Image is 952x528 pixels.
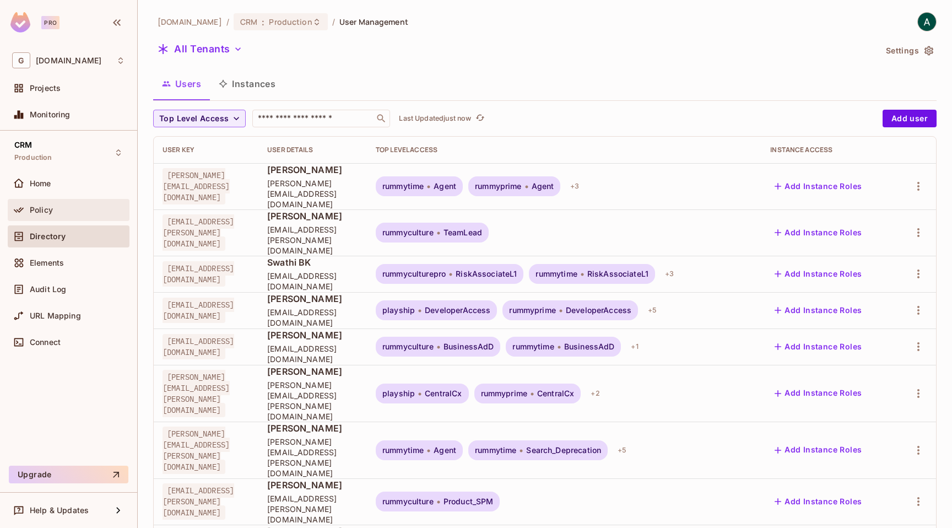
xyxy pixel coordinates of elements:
[661,265,678,283] div: + 3
[36,56,101,65] span: Workspace: gameskraft.com
[587,270,648,278] span: RiskAssociateL1
[443,497,494,506] span: Product_SPM
[159,112,229,126] span: Top Level Access
[30,232,66,241] span: Directory
[153,40,247,58] button: All Tenants
[770,146,886,154] div: Instance Access
[537,389,574,398] span: CentralCx
[434,182,456,191] span: Agent
[613,441,631,459] div: + 5
[30,110,71,119] span: Monitoring
[240,17,257,27] span: CRM
[382,270,446,278] span: rummyculturepro
[512,342,554,351] span: rummytime
[30,84,61,93] span: Projects
[770,493,866,510] button: Add Instance Roles
[883,110,937,127] button: Add user
[14,141,32,149] span: CRM
[475,446,516,455] span: rummytime
[267,343,358,364] span: [EMAIL_ADDRESS][DOMAIN_NAME]
[382,228,434,237] span: rummyculture
[30,206,53,214] span: Policy
[261,18,265,26] span: :
[267,146,358,154] div: User Details
[267,307,358,328] span: [EMAIL_ADDRESS][DOMAIN_NAME]
[434,446,456,455] span: Agent
[770,441,866,459] button: Add Instance Roles
[770,385,866,402] button: Add Instance Roles
[12,52,30,68] span: G
[473,112,486,125] button: refresh
[267,178,358,209] span: [PERSON_NAME][EMAIL_ADDRESS][DOMAIN_NAME]
[267,164,358,176] span: [PERSON_NAME]
[382,389,415,398] span: playship
[163,146,250,154] div: User Key
[481,389,528,398] span: rummyprime
[30,338,61,347] span: Connect
[382,182,424,191] span: rummytime
[14,153,52,162] span: Production
[918,13,936,31] img: Arpit Agrawal
[475,182,522,191] span: rummyprime
[267,479,358,491] span: [PERSON_NAME]
[443,342,494,351] span: BusinessAdD
[153,70,210,98] button: Users
[770,177,866,195] button: Add Instance Roles
[163,483,234,520] span: [EMAIL_ADDRESS][PERSON_NAME][DOMAIN_NAME]
[163,427,230,474] span: [PERSON_NAME][EMAIL_ADDRESS][PERSON_NAME][DOMAIN_NAME]
[163,214,234,251] span: [EMAIL_ADDRESS][PERSON_NAME][DOMAIN_NAME]
[626,338,642,355] div: + 1
[399,114,471,123] p: Last Updated just now
[267,365,358,378] span: [PERSON_NAME]
[267,256,358,268] span: Swathi BK
[267,380,358,422] span: [PERSON_NAME][EMAIL_ADDRESS][PERSON_NAME][DOMAIN_NAME]
[770,265,866,283] button: Add Instance Roles
[339,17,408,27] span: User Management
[30,506,89,515] span: Help & Updates
[425,306,490,315] span: DeveloperAccess
[267,210,358,222] span: [PERSON_NAME]
[163,370,230,417] span: [PERSON_NAME][EMAIL_ADDRESS][PERSON_NAME][DOMAIN_NAME]
[163,298,234,323] span: [EMAIL_ADDRESS][DOMAIN_NAME]
[226,17,229,27] li: /
[382,306,415,315] span: playship
[267,493,358,525] span: [EMAIL_ADDRESS][PERSON_NAME][DOMAIN_NAME]
[30,258,64,267] span: Elements
[382,497,434,506] span: rummyculture
[643,301,661,319] div: + 5
[30,179,51,188] span: Home
[526,446,601,455] span: Search_Deprecation
[30,285,66,294] span: Audit Log
[163,334,234,359] span: [EMAIL_ADDRESS][DOMAIN_NAME]
[376,146,753,154] div: Top Level Access
[153,110,246,127] button: Top Level Access
[267,224,358,256] span: [EMAIL_ADDRESS][PERSON_NAME][DOMAIN_NAME]
[566,306,631,315] span: DeveloperAccess
[382,446,424,455] span: rummytime
[770,301,866,319] button: Add Instance Roles
[566,177,583,195] div: + 3
[267,329,358,341] span: [PERSON_NAME]
[471,112,486,125] span: Click to refresh data
[475,113,485,124] span: refresh
[443,228,482,237] span: TeamLead
[770,224,866,241] button: Add Instance Roles
[564,342,615,351] span: BusinessAdD
[267,271,358,292] span: [EMAIL_ADDRESS][DOMAIN_NAME]
[163,168,230,204] span: [PERSON_NAME][EMAIL_ADDRESS][DOMAIN_NAME]
[881,42,937,60] button: Settings
[10,12,30,33] img: SReyMgAAAABJRU5ErkJggg==
[456,270,517,278] span: RiskAssociateL1
[425,389,462,398] span: CentralCx
[210,70,284,98] button: Instances
[269,17,312,27] span: Production
[267,422,358,434] span: [PERSON_NAME]
[158,17,222,27] span: the active workspace
[9,466,128,483] button: Upgrade
[30,311,81,320] span: URL Mapping
[267,437,358,478] span: [PERSON_NAME][EMAIL_ADDRESS][PERSON_NAME][DOMAIN_NAME]
[509,306,556,315] span: rummyprime
[332,17,335,27] li: /
[267,293,358,305] span: [PERSON_NAME]
[41,16,59,29] div: Pro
